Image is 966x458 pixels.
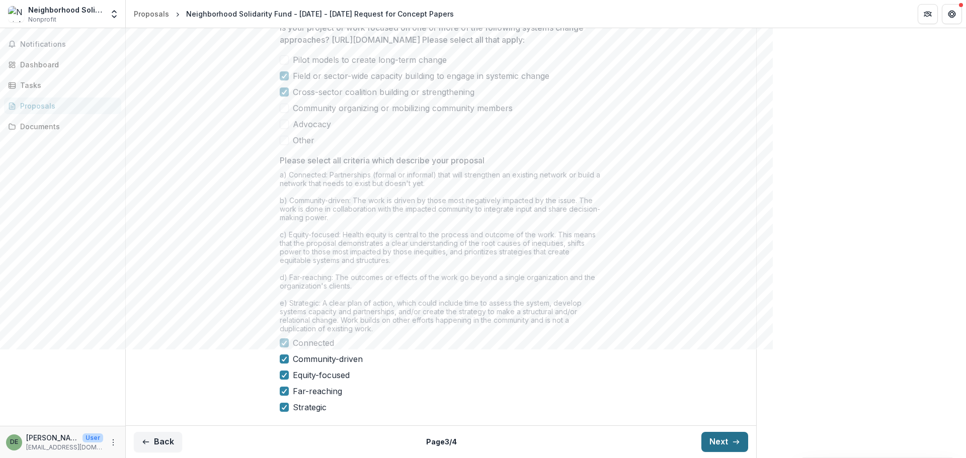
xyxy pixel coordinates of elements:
[26,432,78,443] p: [PERSON_NAME]
[83,433,103,442] p: User
[426,436,457,447] p: Page 3 / 4
[20,121,113,132] div: Documents
[293,54,447,66] span: Pilot models to create long-term change
[10,439,18,445] div: Dara Eskridge
[134,9,169,19] div: Proposals
[4,56,121,73] a: Dashboard
[4,118,121,135] a: Documents
[20,80,113,90] div: Tasks
[130,7,173,21] a: Proposals
[293,118,331,130] span: Advocacy
[8,6,24,22] img: Neighborhood Solidarity Fund
[701,432,748,452] button: Next
[918,4,938,24] button: Partners
[4,77,121,94] a: Tasks
[280,154,485,166] p: Please select all criteria which describe your proposal
[20,101,113,111] div: Proposals
[20,40,117,49] span: Notifications
[28,15,56,24] span: Nonprofit
[186,9,454,19] div: Neighborhood Solidarity Fund - [DATE] - [DATE] Request for Concept Papers
[280,22,596,46] p: Is your project or work focused on one or more of the following systems change approaches? [URL][...
[293,385,342,397] span: Far-reaching
[4,98,121,114] a: Proposals
[293,401,327,413] span: Strategic
[942,4,962,24] button: Get Help
[293,70,549,82] span: Field or sector-wide capacity building to engage in systemic change
[280,170,602,337] div: a) Connected: Partnerships (formal or informal) that will strengthen an existing network or build...
[130,7,458,21] nav: breadcrumb
[293,353,363,365] span: Community-driven
[20,59,113,70] div: Dashboard
[293,337,334,349] span: Connected
[4,36,121,52] button: Notifications
[134,432,182,452] button: Back
[293,86,474,98] span: Cross-sector coalition building or strengthening
[107,4,121,24] button: Open entity switcher
[28,5,103,15] div: Neighborhood Solidarity Fund
[293,134,314,146] span: Other
[26,443,103,452] p: [EMAIL_ADDRESS][DOMAIN_NAME]
[107,436,119,448] button: More
[293,369,350,381] span: Equity-focused
[293,102,513,114] span: Community organizing or mobilizing community members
